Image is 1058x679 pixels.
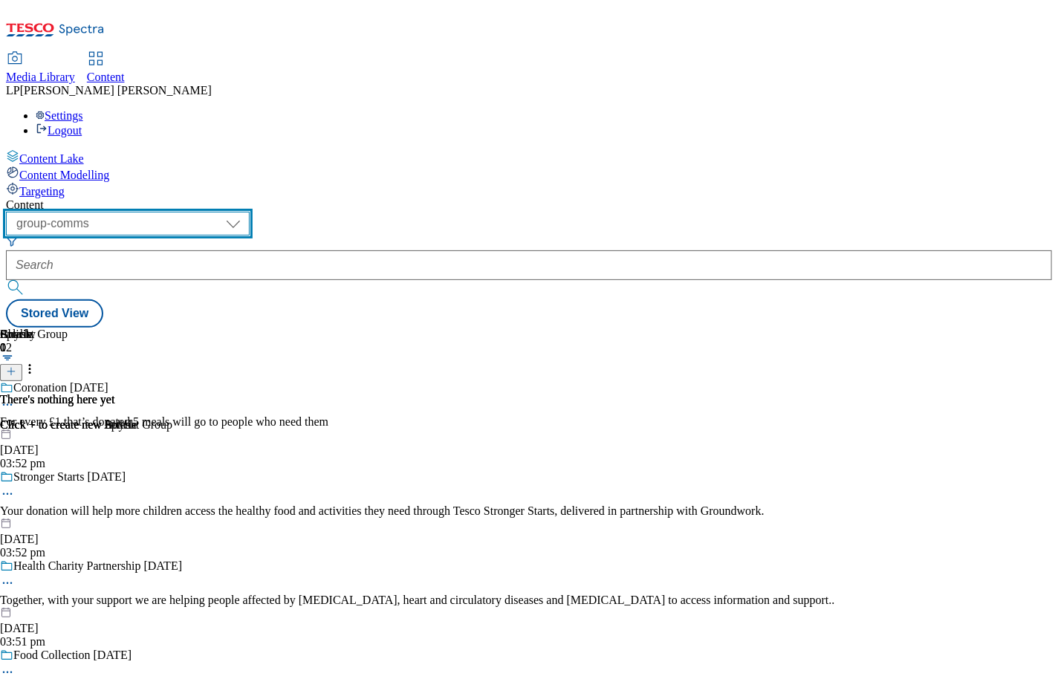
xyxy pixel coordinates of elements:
span: Content [87,71,125,83]
div: Content [6,198,1052,212]
div: Stronger Starts [DATE] [13,470,126,484]
a: Logout [36,124,82,137]
a: Media Library [6,53,75,84]
span: Content Modelling [19,169,109,181]
button: Stored View [6,299,103,328]
span: Media Library [6,71,75,83]
a: Content [87,53,125,84]
span: [PERSON_NAME] [PERSON_NAME] [20,84,212,97]
input: Search [6,250,1052,280]
div: Health Charity Partnership [DATE] [13,559,182,573]
a: Content Lake [6,149,1052,166]
a: Targeting [6,182,1052,198]
span: Targeting [19,185,65,198]
a: Settings [36,109,83,122]
span: LP [6,84,20,97]
div: Food Collection [DATE] [13,649,132,662]
svg: Search Filters [6,235,18,247]
a: Content Modelling [6,166,1052,182]
span: Content Lake [19,152,84,165]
